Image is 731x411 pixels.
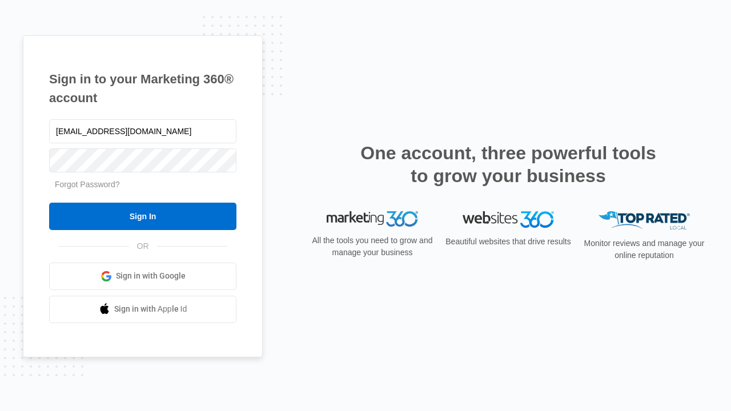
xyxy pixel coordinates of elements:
[444,236,572,248] p: Beautiful websites that drive results
[599,211,690,230] img: Top Rated Local
[463,211,554,228] img: Websites 360
[49,119,236,143] input: Email
[116,270,186,282] span: Sign in with Google
[327,211,418,227] img: Marketing 360
[308,235,436,259] p: All the tools you need to grow and manage your business
[580,237,708,261] p: Monitor reviews and manage your online reputation
[129,240,157,252] span: OR
[357,142,660,187] h2: One account, three powerful tools to grow your business
[49,263,236,290] a: Sign in with Google
[49,70,236,107] h1: Sign in to your Marketing 360® account
[55,180,120,189] a: Forgot Password?
[114,303,187,315] span: Sign in with Apple Id
[49,296,236,323] a: Sign in with Apple Id
[49,203,236,230] input: Sign In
